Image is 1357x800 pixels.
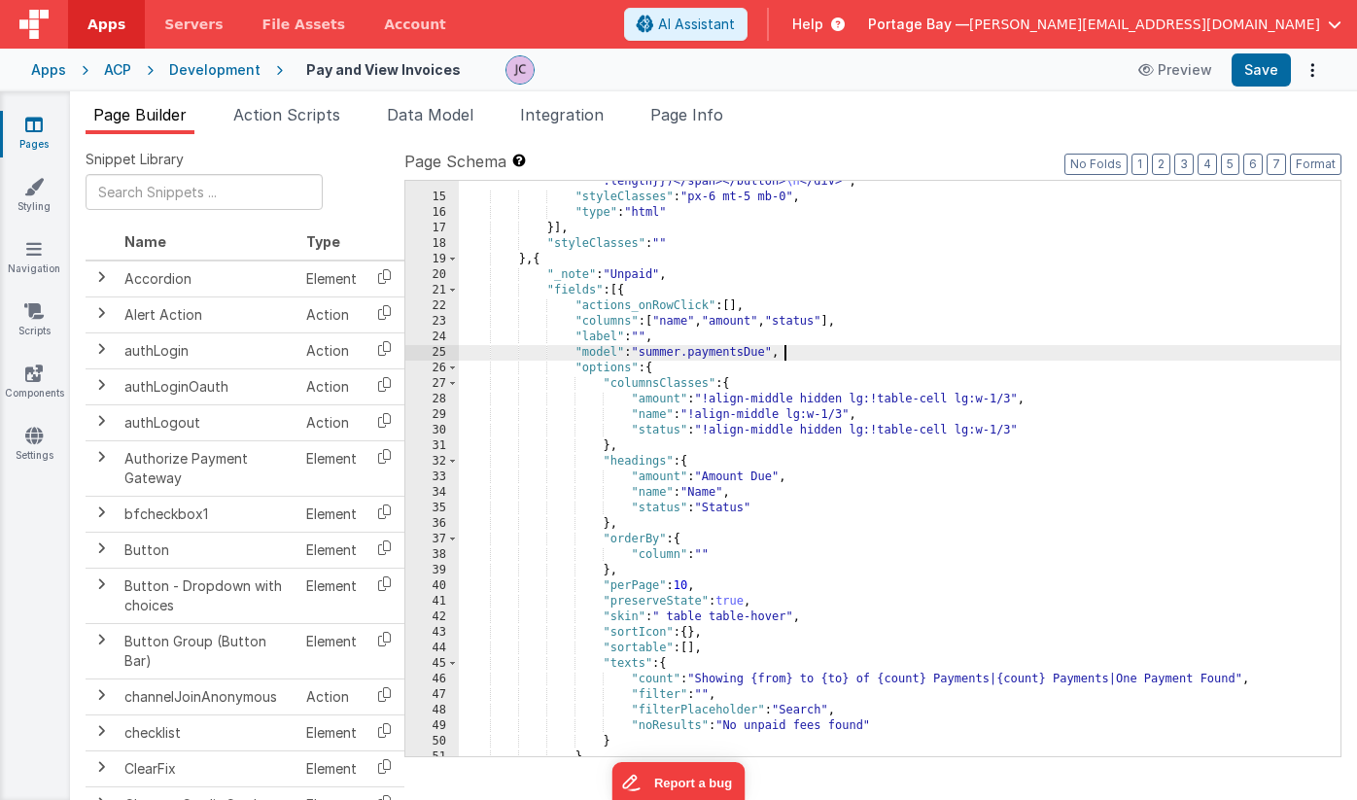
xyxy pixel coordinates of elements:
[298,568,365,623] td: Element
[298,404,365,440] td: Action
[405,236,459,252] div: 18
[405,376,459,392] div: 27
[1299,56,1326,84] button: Options
[405,205,459,221] div: 16
[1221,154,1239,175] button: 5
[792,15,823,34] span: Help
[117,532,298,568] td: Button
[658,15,735,34] span: AI Assistant
[1267,154,1286,175] button: 7
[405,392,459,407] div: 28
[405,470,459,485] div: 33
[169,60,261,80] div: Development
[405,609,459,625] div: 42
[405,267,459,283] div: 20
[387,105,473,124] span: Data Model
[405,485,459,501] div: 34
[405,438,459,454] div: 31
[1198,154,1217,175] button: 4
[405,345,459,361] div: 25
[405,516,459,532] div: 36
[298,678,365,714] td: Action
[1127,54,1224,86] button: Preview
[1131,154,1148,175] button: 1
[306,233,340,250] span: Type
[298,261,365,297] td: Element
[31,60,66,80] div: Apps
[117,261,298,297] td: Accordion
[1243,154,1263,175] button: 6
[405,578,459,594] div: 40
[405,501,459,516] div: 35
[298,623,365,678] td: Element
[117,496,298,532] td: bfcheckbox1
[117,440,298,496] td: Authorize Payment Gateway
[117,714,298,750] td: checklist
[969,15,1320,34] span: [PERSON_NAME][EMAIL_ADDRESS][DOMAIN_NAME]
[405,641,459,656] div: 44
[405,703,459,718] div: 48
[405,749,459,765] div: 51
[1290,154,1341,175] button: Format
[86,174,323,210] input: Search Snippets ...
[233,105,340,124] span: Action Scripts
[117,568,298,623] td: Button - Dropdown with choices
[520,105,604,124] span: Integration
[405,221,459,236] div: 17
[650,105,723,124] span: Page Info
[1174,154,1194,175] button: 3
[405,734,459,749] div: 50
[117,623,298,678] td: Button Group (Button Bar)
[405,718,459,734] div: 49
[298,332,365,368] td: Action
[405,563,459,578] div: 39
[405,625,459,641] div: 43
[306,62,461,77] h4: Pay and View Invoices
[117,750,298,786] td: ClearFix
[405,190,459,205] div: 15
[405,454,459,470] div: 32
[868,15,1341,34] button: Portage Bay — [PERSON_NAME][EMAIL_ADDRESS][DOMAIN_NAME]
[405,547,459,563] div: 38
[405,407,459,423] div: 29
[405,656,459,672] div: 45
[298,296,365,332] td: Action
[117,296,298,332] td: Alert Action
[93,105,187,124] span: Page Builder
[405,298,459,314] div: 22
[1232,53,1291,87] button: Save
[117,332,298,368] td: authLogin
[117,368,298,404] td: authLoginOauth
[405,283,459,298] div: 21
[868,15,969,34] span: Portage Bay —
[405,594,459,609] div: 41
[298,750,365,786] td: Element
[506,56,534,84] img: 5d1ca2343d4fbe88511ed98663e9c5d3
[405,423,459,438] div: 30
[405,672,459,687] div: 46
[298,440,365,496] td: Element
[624,8,748,41] button: AI Assistant
[164,15,223,34] span: Servers
[405,532,459,547] div: 37
[104,60,131,80] div: ACP
[298,368,365,404] td: Action
[87,15,125,34] span: Apps
[405,361,459,376] div: 26
[298,496,365,532] td: Element
[124,233,166,250] span: Name
[1152,154,1170,175] button: 2
[262,15,346,34] span: File Assets
[298,532,365,568] td: Element
[117,678,298,714] td: channelJoinAnonymous
[1064,154,1128,175] button: No Folds
[86,150,184,169] span: Snippet Library
[405,314,459,330] div: 23
[405,252,459,267] div: 19
[404,150,506,173] span: Page Schema
[405,330,459,345] div: 24
[298,714,365,750] td: Element
[117,404,298,440] td: authLogout
[405,687,459,703] div: 47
